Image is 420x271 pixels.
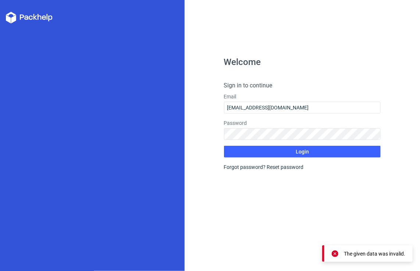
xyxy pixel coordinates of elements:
[224,119,381,127] label: Password
[296,149,309,154] span: Login
[267,164,304,170] a: Reset password
[224,146,381,158] button: Login
[224,58,381,66] h1: Welcome
[224,81,381,90] h4: Sign in to continue
[344,250,405,257] div: The given data was invalid.
[224,93,381,100] label: Email
[224,163,381,171] div: Forgot password?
